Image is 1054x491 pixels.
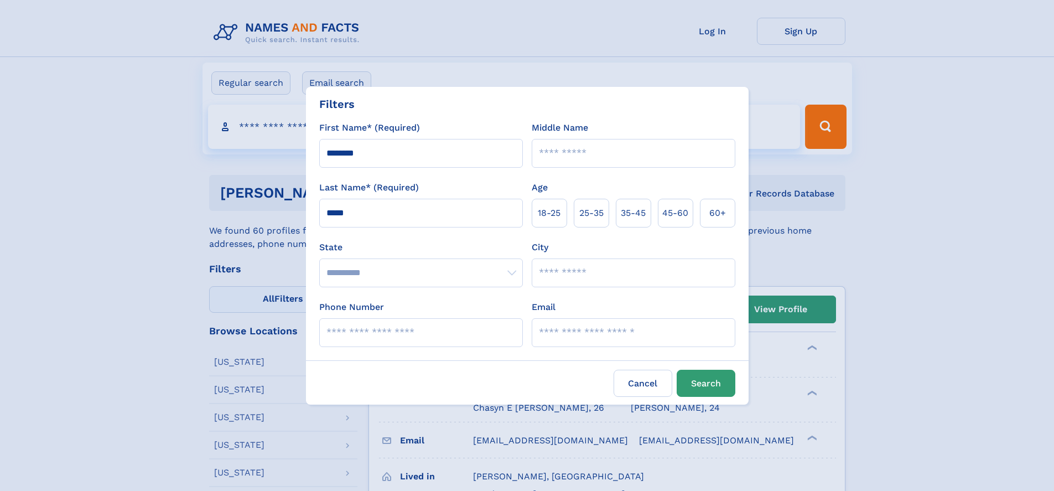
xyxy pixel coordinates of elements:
label: City [532,241,548,254]
span: 25‑35 [579,206,604,220]
label: Age [532,181,548,194]
span: 45‑60 [662,206,688,220]
label: State [319,241,523,254]
div: Filters [319,96,355,112]
span: 18‑25 [538,206,560,220]
label: Last Name* (Required) [319,181,419,194]
label: Cancel [614,370,672,397]
label: Phone Number [319,301,384,314]
button: Search [677,370,735,397]
span: 35‑45 [621,206,646,220]
label: Email [532,301,555,314]
label: Middle Name [532,121,588,135]
label: First Name* (Required) [319,121,420,135]
span: 60+ [709,206,726,220]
